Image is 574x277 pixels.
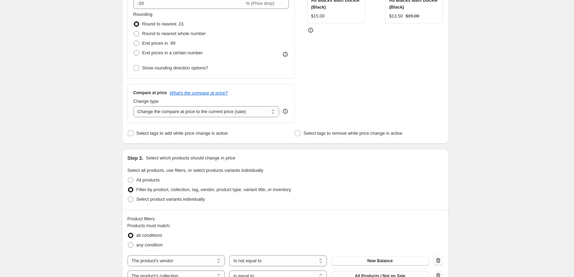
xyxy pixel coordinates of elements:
span: New Balance [367,258,393,264]
div: $15.00 [311,13,325,20]
div: $13.50 [389,13,403,20]
span: Products must match: [128,223,171,228]
span: Filter by product, collection, tag, vendor, product type, variant title, or inventory [136,187,291,192]
span: End prices in a certain number [142,50,203,55]
div: help [282,108,289,115]
button: New Balance [331,256,429,266]
span: Round to nearest whole number [142,31,206,36]
span: Select all products, use filters, or select products variants individually [128,168,263,173]
h2: Step 3. [128,155,143,162]
div: Product filters [128,215,443,222]
span: Change type [133,99,159,104]
span: all conditions [136,233,162,238]
span: Select tags to add while price change is active [136,131,228,136]
span: All products [136,177,160,182]
span: End prices in .99 [142,41,176,46]
h3: Compare at price [133,90,167,96]
strike: $15.00 [406,13,419,20]
span: Round to nearest .01 [142,21,184,26]
span: % (Price drop) [246,1,274,6]
span: Select tags to remove while price change is active [303,131,402,136]
button: What's the compare at price? [170,90,228,96]
span: Show rounding direction options? [142,65,208,70]
span: Rounding [133,12,153,17]
span: Select product variants individually [136,197,205,202]
span: any condition [136,242,163,247]
p: Select which products should change in price [146,155,235,162]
